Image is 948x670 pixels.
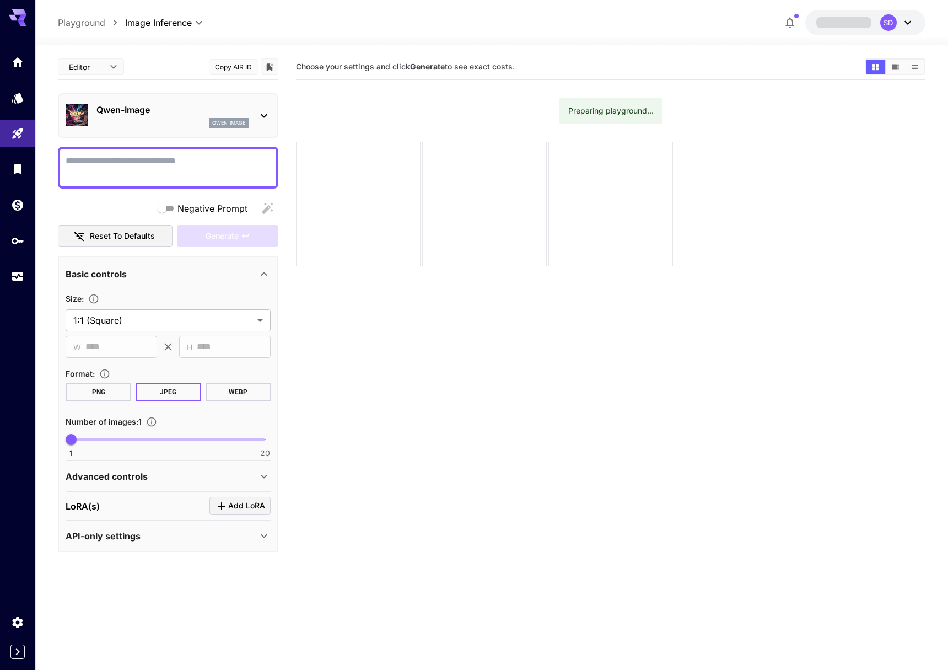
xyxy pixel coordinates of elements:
[66,383,131,401] button: PNG
[66,294,84,303] span: Size :
[66,470,148,483] p: Advanced controls
[66,99,271,132] div: Qwen-Imageqwen_image
[410,62,445,71] b: Generate
[11,198,24,212] div: Wallet
[209,59,258,75] button: Copy AIR ID
[209,497,271,515] button: Click to add LoRA
[66,523,271,549] div: API-only settings
[886,60,905,74] button: Show media in video view
[11,270,24,283] div: Usage
[880,14,897,31] div: SD
[805,10,925,35] button: SD
[66,463,271,490] div: Advanced controls
[11,234,24,248] div: API Keys
[58,16,105,29] a: Playground
[11,127,24,141] div: Playground
[865,58,925,75] div: Show media in grid viewShow media in video viewShow media in list view
[866,60,885,74] button: Show media in grid view
[11,615,24,629] div: Settings
[66,261,271,287] div: Basic controls
[84,293,104,304] button: Adjust the dimensions of the generated image by specifying its width and height in pixels, or sel...
[66,417,142,426] span: Number of images : 1
[568,101,654,121] div: Preparing playground...
[142,416,161,427] button: Specify how many images to generate in a single request. Each image generation will be charged se...
[73,314,253,327] span: 1:1 (Square)
[228,499,265,513] span: Add LoRA
[69,448,73,459] span: 1
[260,448,270,459] span: 20
[58,16,125,29] nav: breadcrumb
[95,368,115,379] button: Choose the file format for the output image.
[206,383,271,401] button: WEBP
[125,16,192,29] span: Image Inference
[905,60,924,74] button: Show media in list view
[265,60,274,73] button: Add to library
[177,202,247,215] span: Negative Prompt
[66,529,141,543] p: API-only settings
[66,267,127,281] p: Basic controls
[136,383,201,401] button: JPEG
[212,119,245,127] p: qwen_image
[69,61,103,73] span: Editor
[58,225,173,248] button: Reset to defaults
[11,162,24,176] div: Library
[66,369,95,378] span: Format :
[11,91,24,105] div: Models
[11,55,24,69] div: Home
[96,103,249,116] p: Qwen-Image
[296,62,515,71] span: Choose your settings and click to see exact costs.
[10,645,25,659] button: Expand sidebar
[73,341,81,353] span: W
[66,500,100,513] p: LoRA(s)
[187,341,192,353] span: H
